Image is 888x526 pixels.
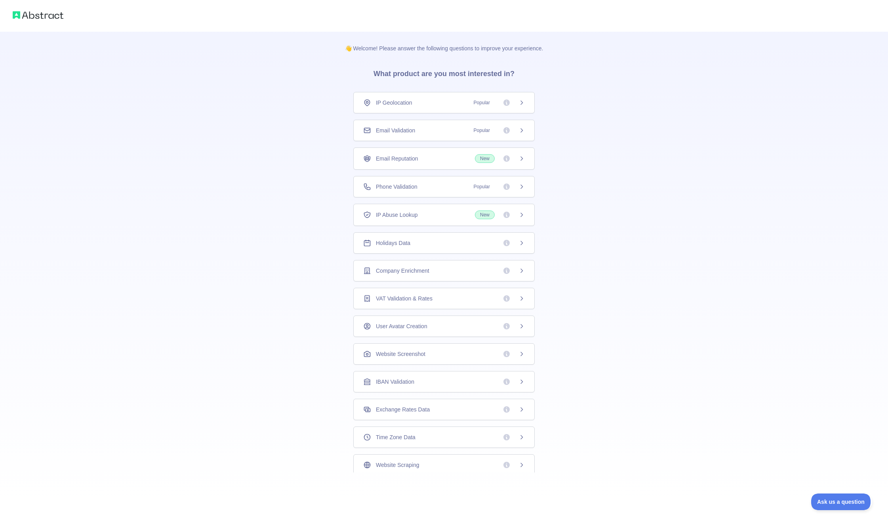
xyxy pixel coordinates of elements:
span: Popular [469,99,495,107]
span: Exchange Rates Data [376,405,430,413]
span: Website Scraping [376,461,419,469]
span: New [475,154,495,163]
span: New [475,210,495,219]
p: 👋 Welcome! Please answer the following questions to improve your experience. [332,32,556,52]
span: Holidays Data [376,239,410,247]
span: Email Validation [376,126,415,134]
span: IP Abuse Lookup [376,211,418,219]
span: IBAN Validation [376,378,414,386]
span: User Avatar Creation [376,322,427,330]
span: Email Reputation [376,155,418,163]
span: Time Zone Data [376,433,415,441]
img: Abstract logo [13,10,63,21]
h3: What product are you most interested in? [361,52,527,92]
span: Popular [469,183,495,191]
span: IP Geolocation [376,99,412,107]
span: Popular [469,126,495,134]
iframe: Toggle Customer Support [811,493,872,510]
span: Company Enrichment [376,267,429,275]
span: Phone Validation [376,183,417,191]
span: VAT Validation & Rates [376,295,433,302]
span: Website Screenshot [376,350,425,358]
